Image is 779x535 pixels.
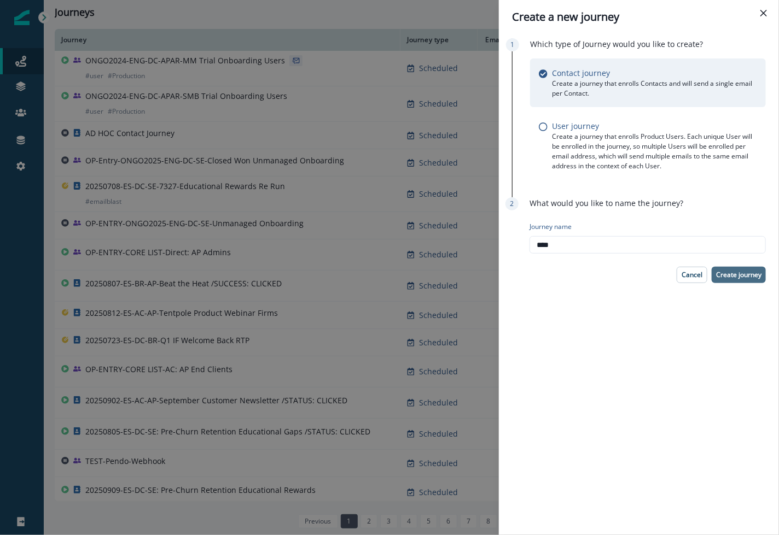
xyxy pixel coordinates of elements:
[677,267,707,283] button: Cancel
[712,267,766,283] button: Create journey
[552,120,599,132] p: User journey
[682,271,702,279] p: Cancel
[552,132,757,171] p: Create a journey that enrolls Product Users. Each unique User will be enrolled in the journey, so...
[510,199,514,209] p: 2
[512,9,766,25] div: Create a new journey
[755,4,772,22] button: Close
[552,67,610,79] p: Contact journey
[511,40,515,50] p: 1
[530,222,572,232] p: Journey name
[530,197,683,209] p: What would you like to name the journey?
[530,38,703,50] p: Which type of Journey would you like to create?
[716,271,761,279] p: Create journey
[552,79,757,98] p: Create a journey that enrolls Contacts and will send a single email per Contact.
